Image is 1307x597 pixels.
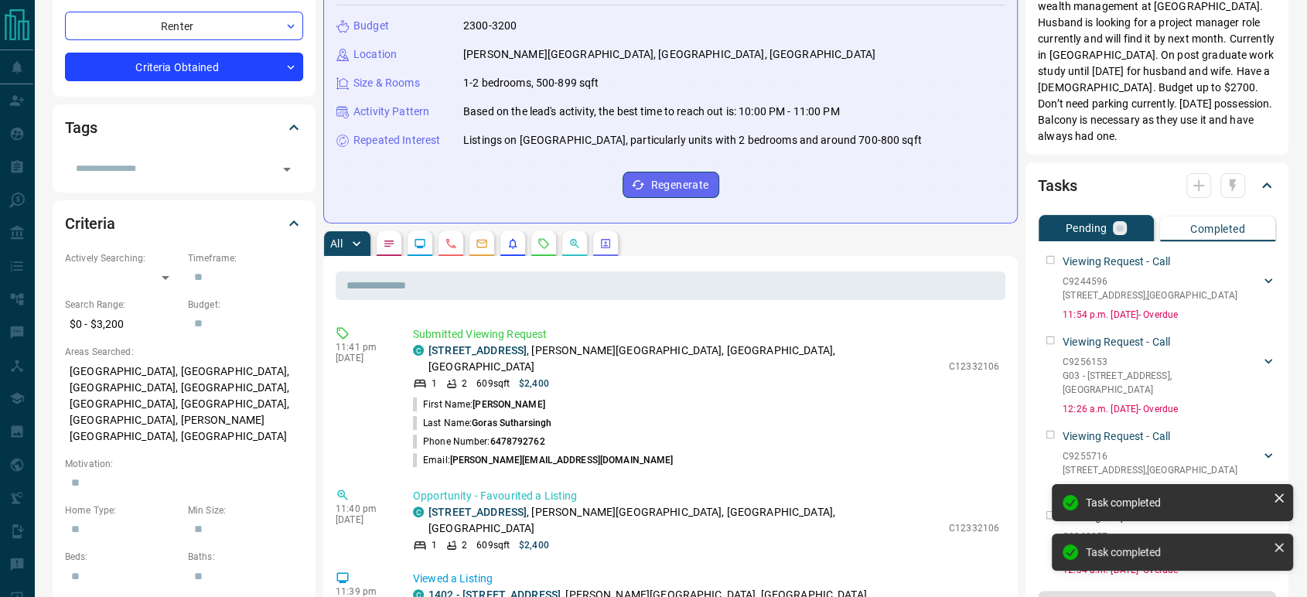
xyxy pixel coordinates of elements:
div: Criteria [65,205,303,242]
span: 6478792762 [490,436,544,447]
p: 609 sqft [476,377,510,391]
p: Beds: [65,550,180,564]
p: 609 sqft [476,538,510,552]
p: $2,400 [519,377,549,391]
p: C12332106 [949,360,999,374]
a: [STREET_ADDRESS] [428,506,527,518]
svg: Requests [537,237,550,250]
p: G03 - [STREET_ADDRESS] , [GEOGRAPHIC_DATA] [1063,369,1261,397]
p: All [330,238,343,249]
div: Tags [65,109,303,146]
p: C9244596 [1063,275,1237,288]
p: $2,400 [519,538,549,552]
div: Criteria Obtained [65,53,303,81]
p: Min Size: [188,503,303,517]
p: Motivation: [65,457,303,471]
p: Pending [1066,223,1107,234]
p: Timeframe: [188,251,303,265]
p: $0 - $3,200 [65,312,180,337]
a: [STREET_ADDRESS] [428,344,527,356]
p: [STREET_ADDRESS] , [GEOGRAPHIC_DATA] [1063,288,1237,302]
p: Repeated Interest [353,132,440,148]
p: 11:54 p.m. [DATE] - Overdue [1063,308,1276,322]
p: First Name: [413,397,545,411]
p: Viewing Request - Call [1063,254,1170,270]
p: Activity Pattern [353,104,429,120]
div: Tasks [1038,167,1276,204]
span: Goras Sutharsingh [472,418,551,428]
span: [PERSON_NAME][EMAIL_ADDRESS][DOMAIN_NAME] [450,455,674,466]
p: Submitted Viewing Request [413,326,999,343]
p: Last Name: [413,416,551,430]
div: condos.ca [413,507,424,517]
h2: Tags [65,115,97,140]
svg: Calls [445,237,457,250]
p: C12332106 [949,521,999,535]
p: Budget: [188,298,303,312]
p: [DATE] [336,353,390,363]
p: Areas Searched: [65,345,303,359]
button: Open [276,159,298,180]
p: [STREET_ADDRESS] , [GEOGRAPHIC_DATA] [1063,463,1237,477]
svg: Listing Alerts [507,237,519,250]
div: C9255716[STREET_ADDRESS],[GEOGRAPHIC_DATA] [1063,446,1276,480]
p: Based on the lead's activity, the best time to reach out is: 10:00 PM - 11:00 PM [463,104,840,120]
p: 1-2 bedrooms, 500-899 sqft [463,75,599,91]
p: Location [353,46,397,63]
p: Search Range: [65,298,180,312]
p: Viewed a Listing [413,571,999,587]
p: [PERSON_NAME][GEOGRAPHIC_DATA], [GEOGRAPHIC_DATA], [GEOGRAPHIC_DATA] [463,46,875,63]
p: , [PERSON_NAME][GEOGRAPHIC_DATA], [GEOGRAPHIC_DATA], [GEOGRAPHIC_DATA] [428,504,941,537]
div: condos.ca [413,345,424,356]
p: 1 [432,377,437,391]
p: 2 [462,538,467,552]
div: Task completed [1086,496,1267,509]
p: Actively Searching: [65,251,180,265]
div: C9244596[STREET_ADDRESS],[GEOGRAPHIC_DATA] [1063,271,1276,305]
p: Baths: [188,550,303,564]
p: Phone Number: [413,435,545,449]
p: Home Type: [65,503,180,517]
p: 2300-3200 [463,18,517,34]
div: Renter [65,12,303,40]
div: C9256153G03 - [STREET_ADDRESS],[GEOGRAPHIC_DATA] [1063,352,1276,400]
p: 12:26 a.m. [DATE] - Overdue [1063,402,1276,416]
p: Size & Rooms [353,75,420,91]
p: 11:40 pm [336,503,390,514]
h2: Tasks [1038,173,1077,198]
h2: Criteria [65,211,115,236]
svg: Opportunities [568,237,581,250]
svg: Agent Actions [599,237,612,250]
p: Listings on [GEOGRAPHIC_DATA], particularly units with 2 bedrooms and around 700-800 sqft [463,132,922,148]
svg: Lead Browsing Activity [414,237,426,250]
p: 2 [462,377,467,391]
p: , [PERSON_NAME][GEOGRAPHIC_DATA], [GEOGRAPHIC_DATA], [GEOGRAPHIC_DATA] [428,343,941,375]
p: [DATE] [336,514,390,525]
p: [GEOGRAPHIC_DATA], [GEOGRAPHIC_DATA], [GEOGRAPHIC_DATA], [GEOGRAPHIC_DATA], [GEOGRAPHIC_DATA], [G... [65,359,303,449]
p: 1 [432,538,437,552]
p: Budget [353,18,389,34]
svg: Notes [383,237,395,250]
p: Viewing Request - Call [1063,428,1170,445]
p: Opportunity - Favourited a Listing [413,488,999,504]
p: C9256153 [1063,355,1261,369]
button: Regenerate [623,172,719,198]
p: Email: [413,453,673,467]
p: Completed [1190,223,1245,234]
p: 11:39 pm [336,586,390,597]
p: C9255716 [1063,449,1237,463]
p: Viewing Request - Call [1063,334,1170,350]
div: Task completed [1086,546,1267,558]
span: [PERSON_NAME] [473,399,544,410]
p: 11:41 pm [336,342,390,353]
svg: Emails [476,237,488,250]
